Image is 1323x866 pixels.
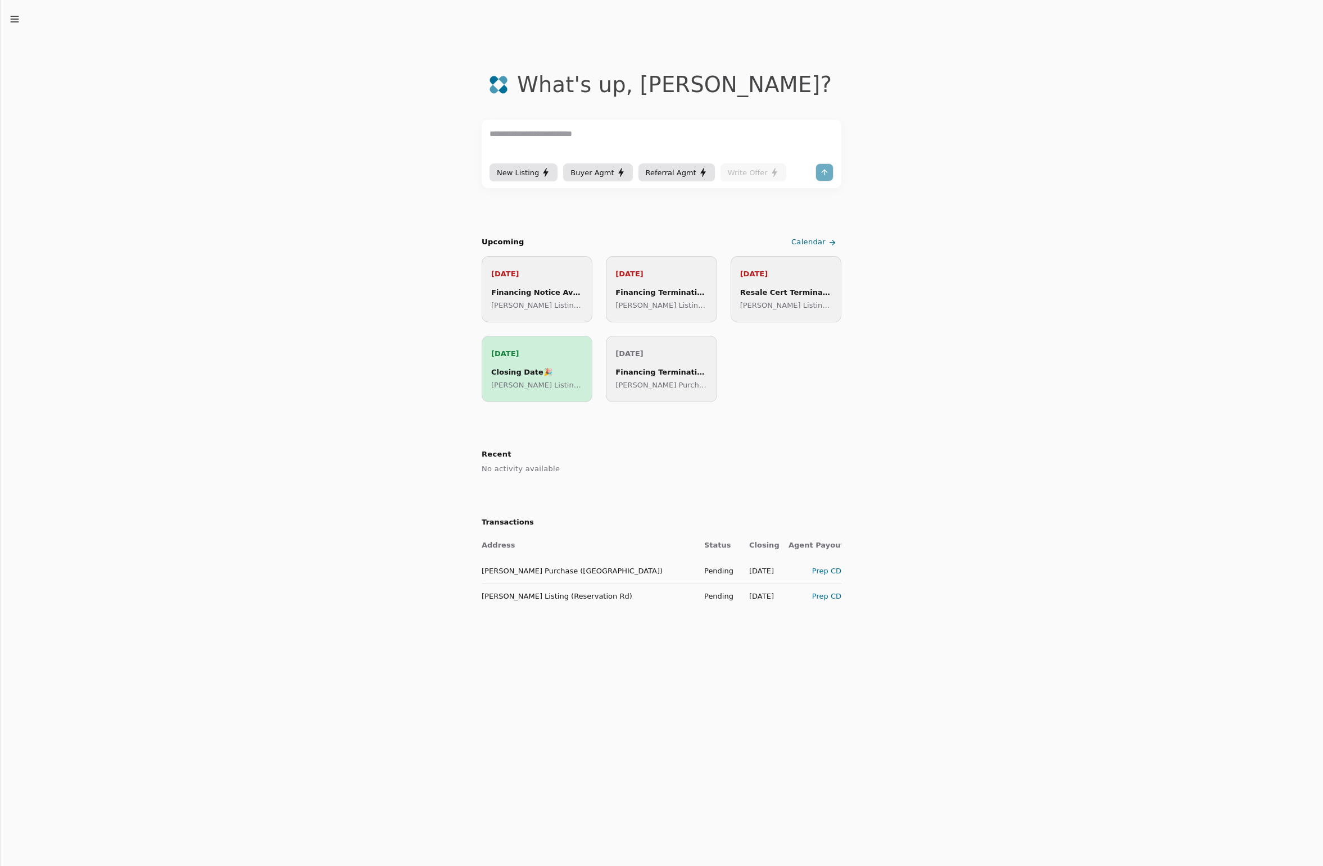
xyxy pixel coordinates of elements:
a: [DATE]Closing Date🎉[PERSON_NAME] Listing (Reservation Rd) [482,336,592,402]
th: Closing [740,533,780,558]
h2: Recent [482,447,841,462]
p: [PERSON_NAME] Listing (Reservation Rd) [740,299,832,311]
th: Agent Payout [780,533,841,558]
div: No activity available [482,462,841,476]
th: Address [482,533,695,558]
div: Financing Notice Available [491,286,583,298]
td: Pending [695,584,740,609]
a: [DATE]Financing Notice Available[PERSON_NAME] Listing (Reservation Rd) [482,256,592,322]
p: [PERSON_NAME] Listing (Reservation Rd) [615,299,707,311]
div: Prep CD [789,590,841,602]
td: [DATE] [740,584,780,609]
td: [DATE] [740,558,780,584]
div: What's up , [PERSON_NAME] ? [517,72,832,97]
p: [DATE] [615,348,707,359]
div: Prep CD [789,565,841,577]
td: [PERSON_NAME] Purchase ([GEOGRAPHIC_DATA]) [482,558,695,584]
div: New Listing [497,167,550,179]
div: Financing Termination Deadline [615,286,707,298]
p: [DATE] [740,268,832,280]
button: New Listing [490,163,558,181]
h2: Upcoming [482,236,524,248]
img: logo [489,75,508,94]
div: Closing Date 🎉 [491,366,583,378]
span: Calendar [791,236,826,248]
p: [PERSON_NAME] Purchase ([GEOGRAPHIC_DATA]) [615,379,707,391]
div: Resale Cert Termination Expires [740,286,832,298]
button: Referral Agmt [638,163,715,181]
th: Status [695,533,740,558]
p: [DATE] [491,348,583,359]
td: [PERSON_NAME] Listing (Reservation Rd) [482,584,695,609]
a: [DATE]Financing Termination Deadline[PERSON_NAME] Purchase ([GEOGRAPHIC_DATA]) [606,336,717,402]
p: [DATE] [615,268,707,280]
a: [DATE]Financing Termination Deadline[PERSON_NAME] Listing (Reservation Rd) [606,256,717,322]
p: [PERSON_NAME] Listing (Reservation Rd) [491,379,583,391]
span: Referral Agmt [646,167,696,179]
td: Pending [695,558,740,584]
h2: Transactions [482,517,841,528]
div: Financing Termination Deadline [615,366,707,378]
a: Calendar [789,233,841,252]
a: [DATE]Resale Cert Termination Expires[PERSON_NAME] Listing (Reservation Rd) [731,256,841,322]
span: Buyer Agmt [570,167,614,179]
p: [PERSON_NAME] Listing (Reservation Rd) [491,299,583,311]
p: [DATE] [491,268,583,280]
button: Buyer Agmt [563,163,632,181]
